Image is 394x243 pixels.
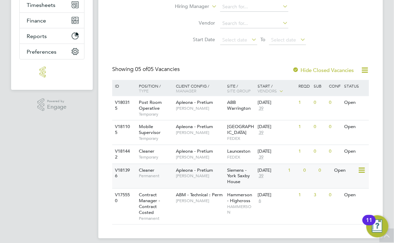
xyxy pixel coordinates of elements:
span: Powered by [47,98,66,104]
button: Preferences [20,44,84,59]
span: Site Group [227,88,251,93]
div: Position / [134,80,174,97]
div: [DATE] [258,100,295,106]
div: [DATE] [258,148,295,154]
div: Conf [327,80,342,92]
button: Reports [20,28,84,44]
a: Powered byEngage [37,98,67,111]
div: V180315 [113,96,134,115]
span: Preferences [27,48,56,55]
span: ABM - Technical : Perm [176,192,223,198]
div: 0 [327,96,342,109]
span: Cleaner [139,148,154,154]
span: 6 [258,198,262,204]
span: [GEOGRAPHIC_DATA] [227,124,254,135]
div: V181396 [113,164,134,183]
div: V181442 [113,145,134,164]
img: invictus-group-logo-retina.png [39,66,64,78]
div: Open [332,164,358,177]
span: Mobile Supervisor [139,124,161,135]
div: [DATE] [258,168,285,173]
div: ID [113,80,134,92]
span: Select date [223,37,248,43]
div: 0 [312,120,327,133]
div: 0 [312,145,327,158]
div: Open [342,120,368,133]
span: 05 Vacancies [135,66,180,73]
span: HAMMERSON [227,204,254,215]
span: FEDEX [227,154,254,160]
label: Hiring Manager [170,3,209,10]
span: Temporary [139,154,173,160]
span: [PERSON_NAME] [176,198,224,204]
span: Vendors [258,88,277,93]
button: Open Resource Center, 11 new notifications [366,215,388,237]
span: 39 [258,106,265,111]
span: Apleona - Pretium [176,148,213,154]
div: 0 [302,164,317,177]
span: 39 [258,154,265,160]
div: Open [342,189,368,201]
div: 0 [327,120,342,133]
span: 39 [258,173,265,179]
button: Finance [20,13,84,28]
span: Hammerson - Highcross [227,192,252,204]
span: [PERSON_NAME] [176,173,224,179]
div: Open [342,96,368,109]
label: Start Date [176,36,215,43]
div: 3 [312,189,327,201]
span: Manager [176,88,197,93]
div: Sub [312,80,327,92]
span: Apleona - Pretium [176,167,213,173]
span: Launceston [227,148,250,154]
span: Permanent [139,173,173,179]
span: Apleona - Pretium [176,124,213,129]
span: ABB Warrington [227,99,251,111]
div: Reqd [297,80,312,92]
div: Showing [112,66,181,73]
div: 0 [317,164,332,177]
a: Go to home page [19,66,84,78]
span: Temporary [139,136,173,141]
div: 0 [327,189,342,201]
div: 1 [286,164,302,177]
span: FEDEX [227,136,254,141]
span: Cleaner [139,167,154,173]
div: 1 [297,145,312,158]
div: Status [342,80,368,92]
span: Engage [47,104,66,110]
span: Reports [27,33,47,39]
span: To [259,35,268,44]
div: Open [342,145,368,158]
span: Select date [271,37,296,43]
div: [DATE] [258,192,295,198]
span: 39 [258,130,265,136]
span: Siemens - York Saxby House [227,167,250,185]
span: [PERSON_NAME] [176,106,224,111]
span: Apleona - Pretium [176,99,213,105]
div: 1 [297,96,312,109]
span: Timesheets [27,2,55,8]
span: 05 of [135,66,147,73]
span: [PERSON_NAME] [176,130,224,135]
div: 0 [327,145,342,158]
span: Finance [27,17,46,24]
div: V181105 [113,120,134,139]
span: Contract Manager - Contract Costed [139,192,160,215]
div: 11 [366,220,372,229]
span: [PERSON_NAME] [176,154,224,160]
div: 1 [297,120,312,133]
div: [DATE] [258,124,295,130]
div: Client Config / [174,80,225,97]
div: Site / [225,80,256,97]
input: Search for... [220,19,288,28]
label: Vendor [176,20,215,26]
span: Post Room Operative [139,99,162,111]
span: Permanent [139,216,173,221]
div: 1 [297,189,312,201]
input: Search for... [220,2,288,12]
div: 0 [312,96,327,109]
span: Type [139,88,149,93]
span: Temporary [139,111,173,117]
div: Start / [256,80,297,97]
